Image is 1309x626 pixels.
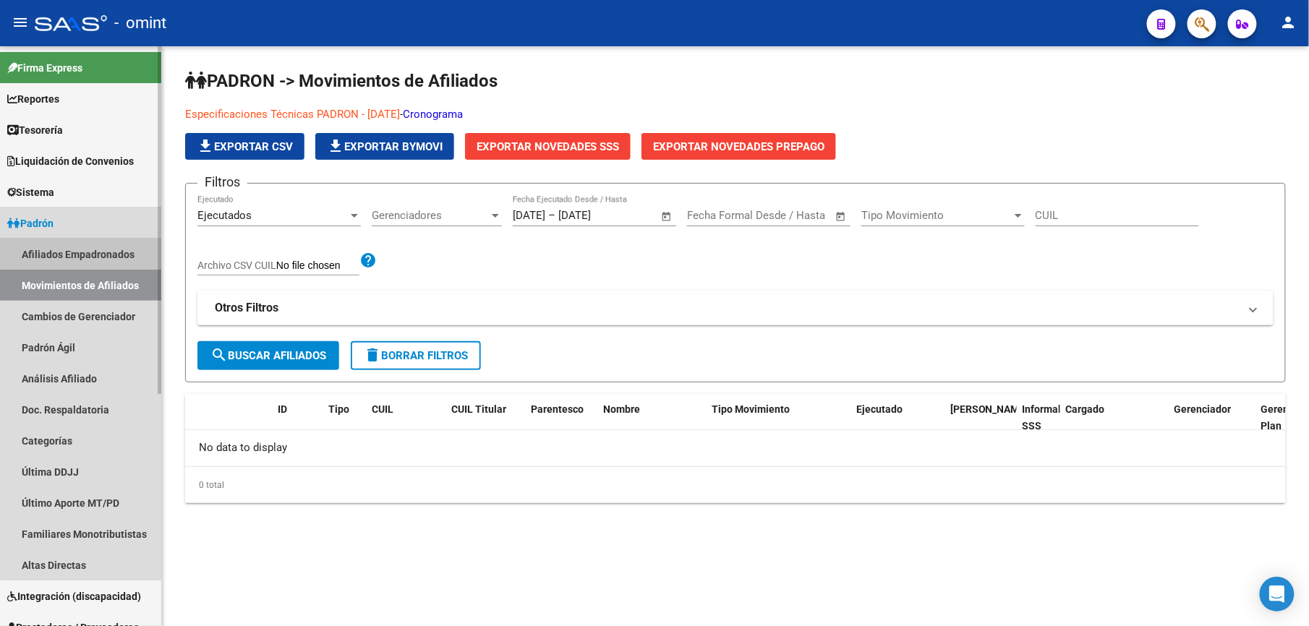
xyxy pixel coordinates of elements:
span: - omint [114,7,166,39]
span: Liquidación de Convenios [7,153,134,169]
datatable-header-cell: Gerenciador [1169,394,1255,442]
span: Borrar Filtros [364,349,468,362]
div: Open Intercom Messenger [1260,577,1295,612]
input: End date [747,209,817,222]
mat-icon: delete [364,346,381,364]
span: Sistema [7,184,54,200]
span: Padrón [7,215,54,231]
span: Archivo CSV CUIL [197,260,276,271]
span: [PERSON_NAME] [950,403,1028,415]
datatable-header-cell: CUIL [366,394,445,442]
mat-expansion-panel-header: Otros Filtros [197,291,1274,325]
a: Especificaciones Técnicas PADRON - [DATE] [185,108,400,121]
datatable-header-cell: Ejecutado [850,394,945,442]
span: CUIL Titular [451,403,506,415]
datatable-header-cell: Cargado [1060,394,1169,442]
datatable-header-cell: Fecha Formal [945,394,1017,442]
button: Borrar Filtros [351,341,481,370]
p: - [185,106,1125,122]
mat-icon: file_download [197,137,214,155]
a: Cronograma [403,108,463,121]
span: ID [278,403,287,415]
span: Reportes [7,91,59,107]
span: Nombre [603,403,640,415]
button: Exportar CSV [185,133,304,160]
span: Gerenciadores [372,209,489,222]
mat-icon: menu [12,14,29,31]
span: Exportar CSV [197,140,293,153]
span: Gerenciador [1174,403,1232,415]
span: Integración (discapacidad) [7,588,141,604]
mat-icon: file_download [327,137,344,155]
input: Start date [687,209,734,222]
div: 0 total [185,467,1286,503]
datatable-header-cell: Tipo Movimiento [706,394,850,442]
datatable-header-cell: CUIL Titular [445,394,525,442]
button: Exportar Novedades SSS [465,133,631,160]
span: Tesorería [7,122,63,138]
button: Open calendar [833,208,850,225]
span: Tipo Movimiento [861,209,1012,222]
button: Exportar Novedades Prepago [641,133,836,160]
h3: Filtros [197,172,247,192]
datatable-header-cell: ID [272,394,323,442]
mat-icon: help [359,252,377,269]
button: Open calendar [659,208,675,225]
span: Cargado [1066,403,1105,415]
span: CUIL [372,403,393,415]
mat-icon: person [1280,14,1297,31]
span: Parentesco [531,403,584,415]
span: Exportar Novedades Prepago [653,140,824,153]
datatable-header-cell: Informable SSS [1017,394,1060,442]
span: PADRON -> Movimientos de Afiliados [185,71,498,91]
strong: Otros Filtros [215,300,278,316]
span: Ejecutado [856,403,903,415]
datatable-header-cell: Parentesco [525,394,597,442]
span: Tipo Movimiento [712,403,790,415]
input: Archivo CSV CUIL [276,260,359,273]
span: Tipo [328,403,349,415]
datatable-header-cell: Tipo [323,394,366,442]
mat-icon: search [210,346,228,364]
span: Exportar Bymovi [327,140,443,153]
span: Buscar Afiliados [210,349,326,362]
div: No data to display [185,430,1286,466]
span: Firma Express [7,60,82,76]
span: – [548,209,555,222]
button: Buscar Afiliados [197,341,339,370]
input: End date [558,209,628,222]
button: Exportar Bymovi [315,133,454,160]
span: Exportar Novedades SSS [477,140,619,153]
datatable-header-cell: Nombre [597,394,706,442]
span: Ejecutados [197,209,252,222]
input: Start date [513,209,545,222]
span: Informable SSS [1023,403,1073,432]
